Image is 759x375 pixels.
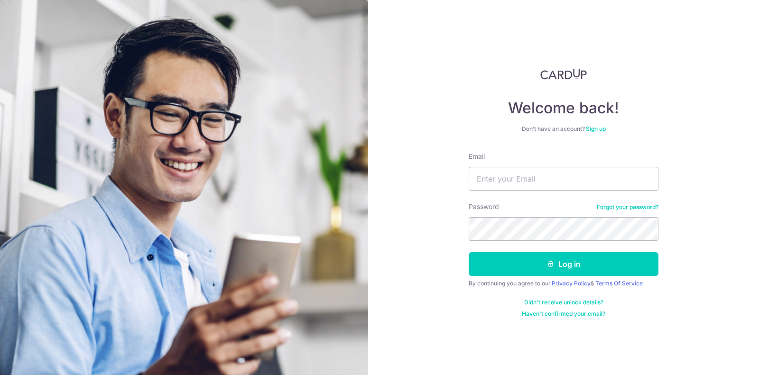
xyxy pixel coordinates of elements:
a: Haven't confirmed your email? [522,310,605,318]
div: By continuing you agree to our & [469,280,658,287]
button: Log in [469,252,658,276]
label: Email [469,152,485,161]
a: Forgot your password? [597,203,658,211]
a: Privacy Policy [552,280,591,287]
a: Didn't receive unlock details? [524,299,603,306]
label: Password [469,202,499,211]
a: Sign up [586,125,606,132]
img: CardUp Logo [540,68,587,80]
div: Don’t have an account? [469,125,658,133]
h4: Welcome back! [469,99,658,118]
a: Terms Of Service [595,280,643,287]
input: Enter your Email [469,167,658,191]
